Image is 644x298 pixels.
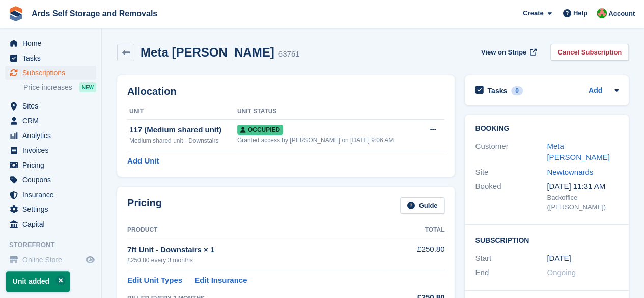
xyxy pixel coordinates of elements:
[194,275,247,286] a: Edit Insurance
[5,253,96,267] a: menu
[22,158,83,172] span: Pricing
[8,6,23,21] img: stora-icon-8386f47178a22dfd0bd8f6a31ec36ba5ce8667c1dd55bd0f319d3a0aa187defe.svg
[589,85,602,97] a: Add
[547,181,619,193] div: [DATE] 11:31 AM
[523,8,543,18] span: Create
[5,114,96,128] a: menu
[237,136,420,145] div: Granted access by [PERSON_NAME] on [DATE] 9:06 AM
[5,217,96,231] a: menu
[5,51,96,65] a: menu
[5,158,96,172] a: menu
[127,155,159,167] a: Add Unit
[6,271,70,292] p: Unit added
[22,187,83,202] span: Insurance
[23,82,96,93] a: Price increases NEW
[129,136,237,145] div: Medium shared unit - Downstairs
[487,86,507,95] h2: Tasks
[547,193,619,212] div: Backoffice ([PERSON_NAME])
[127,103,237,120] th: Unit
[475,181,547,212] div: Booked
[5,143,96,157] a: menu
[5,66,96,80] a: menu
[550,44,629,61] a: Cancel Subscription
[547,142,609,162] a: Meta [PERSON_NAME]
[573,8,587,18] span: Help
[22,143,83,157] span: Invoices
[475,253,547,264] div: Start
[475,141,547,164] div: Customer
[22,99,83,113] span: Sites
[475,267,547,279] div: End
[547,253,571,264] time: 2024-11-30 01:00:00 UTC
[400,197,445,214] a: Guide
[475,125,619,133] h2: Booking
[22,66,83,80] span: Subscriptions
[477,44,539,61] a: View on Stripe
[278,48,300,60] div: 63761
[79,82,96,92] div: NEW
[547,268,576,277] span: Ongoing
[597,8,607,18] img: Ethan McFerran
[9,240,101,250] span: Storefront
[22,173,83,187] span: Coupons
[22,36,83,50] span: Home
[5,99,96,113] a: menu
[5,187,96,202] a: menu
[127,256,385,265] div: £250.80 every 3 months
[5,36,96,50] a: menu
[547,168,593,176] a: Newtownards
[511,86,523,95] div: 0
[5,173,96,187] a: menu
[475,235,619,245] h2: Subscription
[22,51,83,65] span: Tasks
[237,125,283,135] span: Occupied
[22,114,83,128] span: CRM
[127,275,182,286] a: Edit Unit Types
[127,222,385,238] th: Product
[127,197,162,214] h2: Pricing
[5,202,96,216] a: menu
[5,128,96,143] a: menu
[385,238,445,270] td: £250.80
[127,244,385,256] div: 7ft Unit - Downstairs × 1
[141,45,274,59] h2: Meta [PERSON_NAME]
[27,5,161,22] a: Ards Self Storage and Removals
[127,86,444,97] h2: Allocation
[608,9,635,19] span: Account
[475,167,547,178] div: Site
[23,83,72,92] span: Price increases
[22,217,83,231] span: Capital
[22,128,83,143] span: Analytics
[237,103,420,120] th: Unit Status
[22,202,83,216] span: Settings
[129,124,237,136] div: 117 (Medium shared unit)
[84,254,96,266] a: Preview store
[481,47,526,58] span: View on Stripe
[22,253,83,267] span: Online Store
[385,222,445,238] th: Total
